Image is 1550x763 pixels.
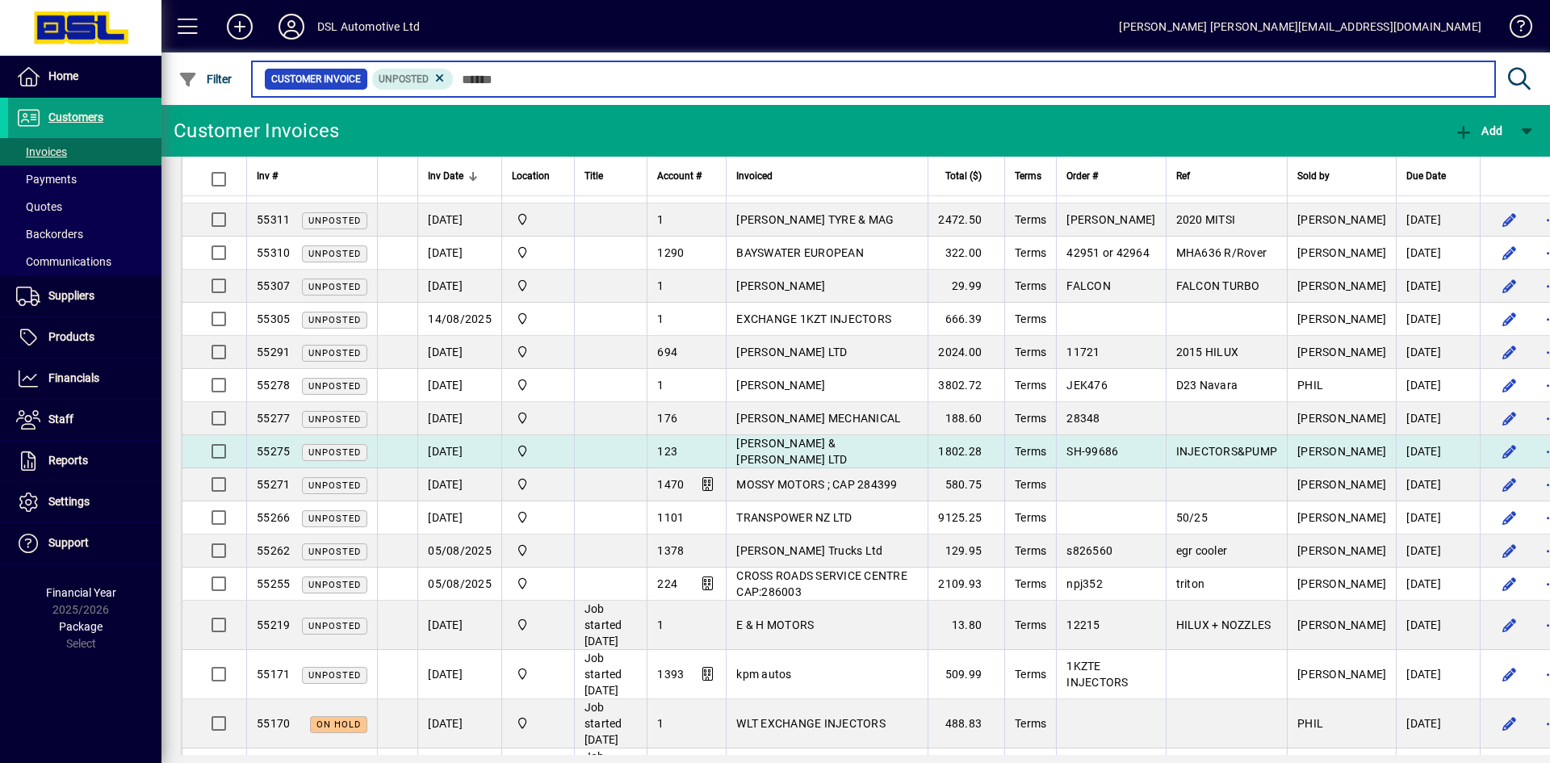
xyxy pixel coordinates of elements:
span: Central [512,665,564,683]
span: Job started [DATE] [584,602,622,648]
span: Customer Invoice [271,71,361,87]
span: Unposted [308,580,361,590]
span: Staff [48,413,73,426]
span: Financial Year [46,586,116,599]
span: [PERSON_NAME] LTD [736,346,847,358]
td: 14/08/2025 [417,303,501,336]
span: MHA636 R/Rover [1176,246,1267,259]
span: 1 [657,312,664,325]
span: npj352 [1066,577,1103,590]
span: Unposted [308,414,361,425]
span: 55266 [257,511,290,524]
span: 1470 [657,478,684,491]
span: 55271 [257,478,290,491]
span: PHIL [1297,379,1323,392]
td: [DATE] [417,369,501,402]
span: Terms [1015,167,1041,185]
span: Unposted [308,348,361,358]
span: 224 [657,577,677,590]
td: [DATE] [1396,336,1480,369]
span: Central [512,509,564,526]
span: Filter [178,73,232,86]
button: Edit [1497,538,1523,564]
div: Inv # [257,167,367,185]
a: Payments [8,166,161,193]
span: Suppliers [48,289,94,302]
span: Terms [1015,246,1046,259]
span: Inv # [257,167,278,185]
a: Invoices [8,138,161,166]
a: Products [8,317,161,358]
span: Reports [48,454,88,467]
button: Edit [1497,273,1523,299]
span: 2020 MITSI [1176,213,1236,226]
button: Edit [1497,174,1523,199]
span: [PERSON_NAME] [1297,312,1386,325]
td: [DATE] [417,336,501,369]
span: HILUX + NOZZLES [1176,618,1271,631]
td: 3802.72 [928,369,1004,402]
span: Central [512,211,564,228]
span: Terms [1015,346,1046,358]
span: kpm autos [736,668,791,681]
span: 55307 [257,279,290,292]
span: Unposted [308,249,361,259]
span: Unposted [308,216,361,226]
span: D23 Navara [1176,379,1238,392]
span: Unposted [308,621,361,631]
span: Unposted [308,547,361,557]
span: Terms [1015,717,1046,730]
a: Staff [8,400,161,440]
span: 12215 [1066,618,1100,631]
a: Financials [8,358,161,399]
span: 1378 [657,544,684,557]
div: Location [512,167,564,185]
span: triton [1176,577,1205,590]
span: 55170 [257,717,290,730]
span: 28348 [1066,412,1100,425]
div: Customer Invoices [174,118,339,144]
div: Account # [657,167,716,185]
span: [PERSON_NAME] [1297,213,1386,226]
span: [PERSON_NAME] [1297,668,1386,681]
a: Communications [8,248,161,275]
td: [DATE] [1396,237,1480,270]
div: Title [584,167,638,185]
button: Edit [1497,571,1523,597]
td: 2024.00 [928,336,1004,369]
span: Central [512,310,564,328]
span: [PERSON_NAME] [1297,544,1386,557]
span: [PERSON_NAME] [1297,511,1386,524]
span: 55278 [257,379,290,392]
span: Customers [48,111,103,124]
span: 2015 HILUX [1176,346,1239,358]
button: Edit [1497,372,1523,398]
a: Support [8,523,161,564]
span: Unposted [308,480,361,491]
span: 55311 [257,213,290,226]
span: 55219 [257,618,290,631]
span: Backorders [16,228,83,241]
span: Terms [1015,544,1046,557]
span: Central [512,542,564,560]
span: INJECTORS&PUMP [1176,445,1278,458]
span: JEK476 [1066,379,1108,392]
span: TRANSPOWER NZ LTD [736,511,852,524]
span: Unposted [308,315,361,325]
span: 55255 [257,577,290,590]
td: [DATE] [1396,568,1480,601]
span: [PERSON_NAME] [1297,577,1386,590]
a: Suppliers [8,276,161,317]
span: 1 [657,379,664,392]
span: Support [48,536,89,549]
span: Quotes [16,200,62,213]
span: egr cooler [1176,544,1228,557]
td: 1802.28 [928,435,1004,468]
span: 1290 [657,246,684,259]
span: Central [512,616,564,634]
td: 9125.25 [928,501,1004,535]
td: 580.75 [928,468,1004,501]
span: 1 [657,618,664,631]
span: Terms [1015,668,1046,681]
span: Central [512,575,564,593]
